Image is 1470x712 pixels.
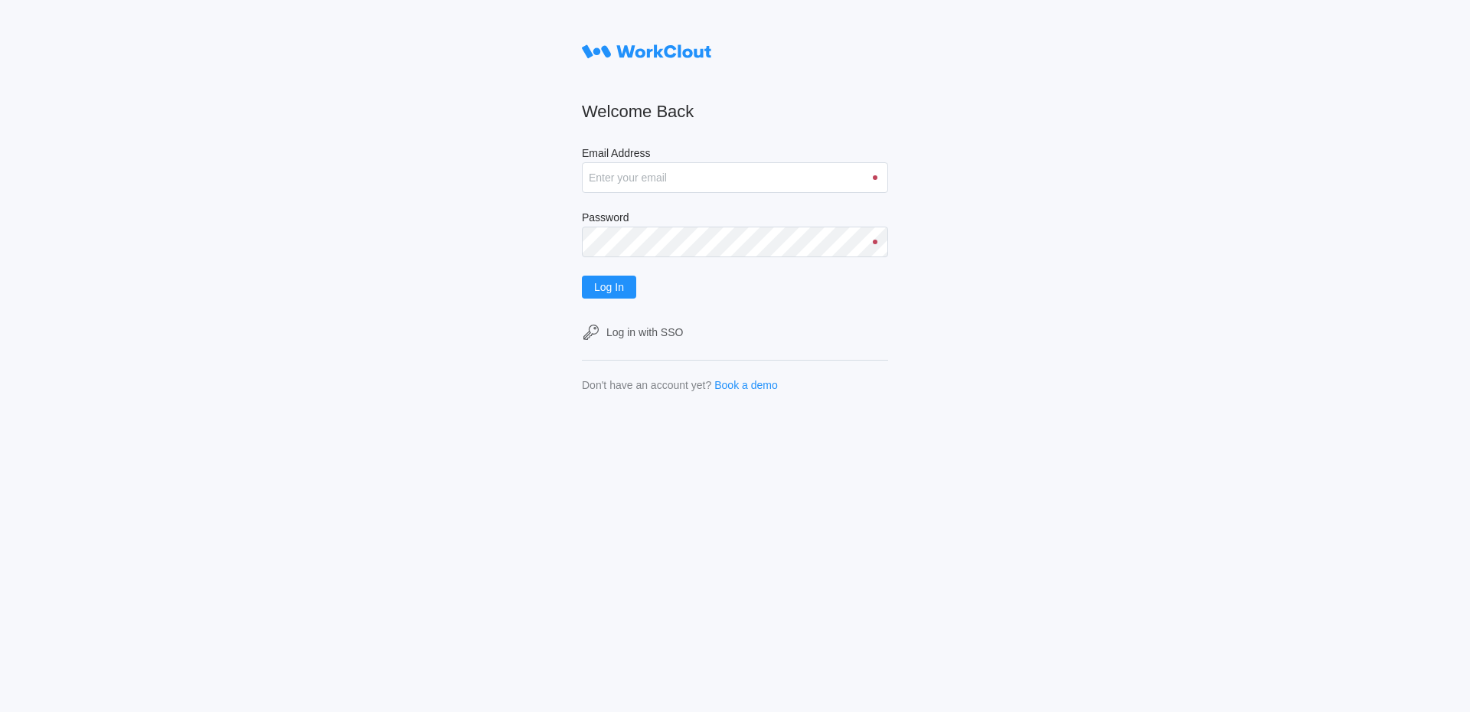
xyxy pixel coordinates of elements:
[582,323,888,341] a: Log in with SSO
[582,101,888,122] h2: Welcome Back
[582,147,888,162] label: Email Address
[594,282,624,292] span: Log In
[582,276,636,299] button: Log In
[606,326,683,338] div: Log in with SSO
[582,211,888,227] label: Password
[582,162,888,193] input: Enter your email
[582,379,711,391] div: Don't have an account yet?
[714,379,778,391] a: Book a demo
